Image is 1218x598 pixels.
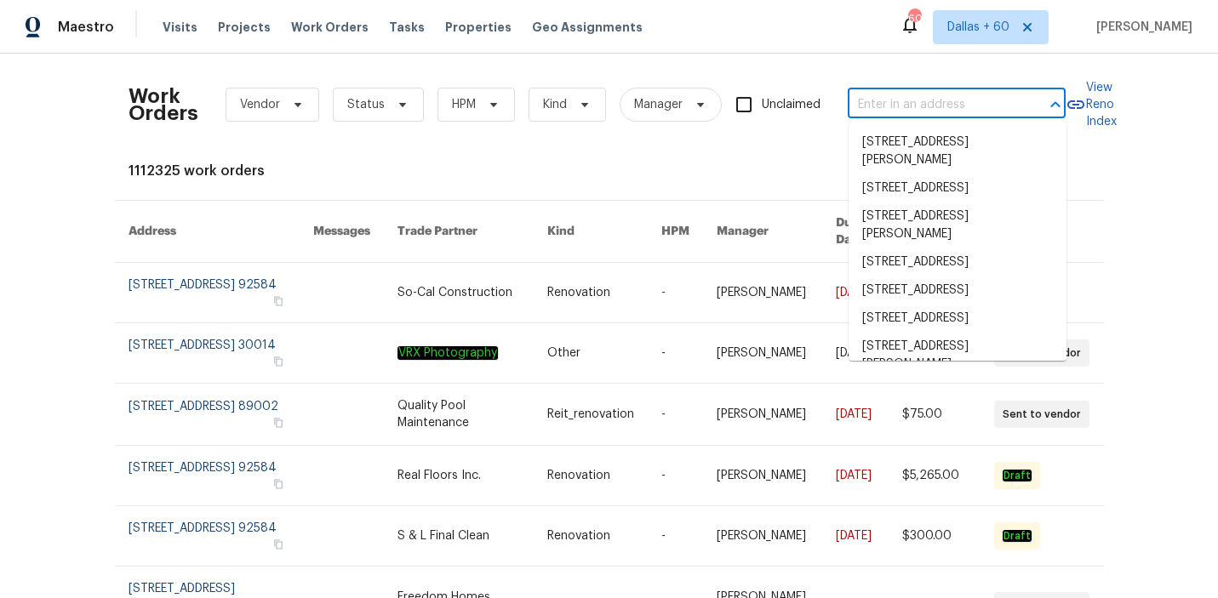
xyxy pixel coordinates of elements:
[849,174,1066,202] li: [STREET_ADDRESS]
[384,263,534,323] td: So-Cal Construction
[347,96,385,113] span: Status
[384,506,534,567] td: S & L Final Clean
[534,446,648,506] td: Renovation
[271,476,286,492] button: Copy Address
[1044,93,1067,117] button: Close
[452,96,476,113] span: HPM
[240,96,280,113] span: Vendor
[703,506,822,567] td: [PERSON_NAME]
[115,201,300,263] th: Address
[1066,79,1117,130] a: View Reno Index
[384,384,534,446] td: Quality Pool Maintenance
[849,248,1066,276] li: [STREET_ADDRESS]
[163,19,197,36] span: Visits
[534,323,648,384] td: Other
[534,263,648,323] td: Renovation
[384,446,534,506] td: Real Floors Inc.
[534,506,648,567] td: Renovation
[648,263,703,323] td: -
[271,293,286,309] button: Copy Address
[849,128,1066,174] li: [STREET_ADDRESS][PERSON_NAME]
[271,354,286,369] button: Copy Address
[291,19,369,36] span: Work Orders
[849,276,1066,305] li: [STREET_ADDRESS]
[822,201,889,263] th: Due Date
[129,88,198,122] h2: Work Orders
[703,263,822,323] td: [PERSON_NAME]
[703,201,822,263] th: Manager
[648,323,703,384] td: -
[849,333,1066,379] li: [STREET_ADDRESS][PERSON_NAME]
[384,201,534,263] th: Trade Partner
[271,537,286,552] button: Copy Address
[389,21,425,33] span: Tasks
[648,446,703,506] td: -
[947,19,1009,36] span: Dallas + 60
[532,19,643,36] span: Geo Assignments
[648,384,703,446] td: -
[703,323,822,384] td: [PERSON_NAME]
[703,446,822,506] td: [PERSON_NAME]
[634,96,683,113] span: Manager
[703,384,822,446] td: [PERSON_NAME]
[648,201,703,263] th: HPM
[534,384,648,446] td: Reit_renovation
[271,415,286,430] button: Copy Address
[218,19,271,36] span: Projects
[543,96,567,113] span: Kind
[300,201,384,263] th: Messages
[848,92,1018,118] input: Enter in an address
[445,19,512,36] span: Properties
[534,201,648,263] th: Kind
[908,10,920,27] div: 603
[129,162,1090,179] div: 1112325 work orders
[58,19,114,36] span: Maestro
[648,506,703,567] td: -
[849,202,1066,248] li: [STREET_ADDRESS][PERSON_NAME]
[762,96,821,114] span: Unclaimed
[1089,19,1192,36] span: [PERSON_NAME]
[849,305,1066,333] li: [STREET_ADDRESS]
